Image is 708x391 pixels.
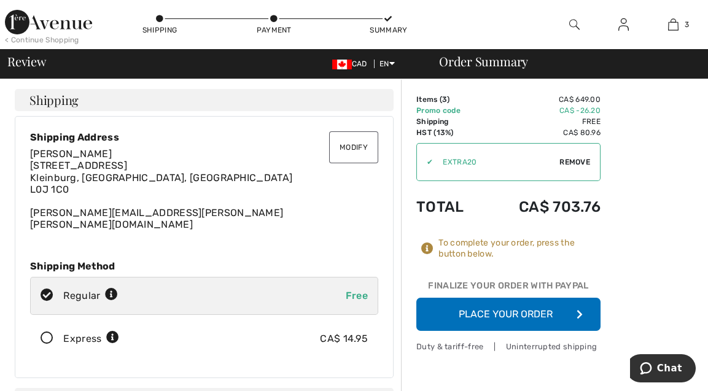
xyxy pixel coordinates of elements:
td: CA$ 80.96 [484,127,601,138]
span: EN [379,60,395,68]
div: Summary [370,25,407,36]
td: Items ( ) [416,94,484,105]
span: 3 [685,19,689,30]
img: My Info [618,17,629,32]
div: ✔ [417,157,433,168]
div: Regular [63,288,118,303]
div: Shipping [141,25,178,36]
button: Modify [329,131,378,163]
span: Review [7,55,46,68]
td: Free [484,116,601,127]
div: Duty & tariff-free | Uninterrupted shipping [416,341,601,352]
td: CA$ 703.76 [484,186,601,228]
span: CAD [332,60,372,68]
span: [PERSON_NAME] [30,148,112,160]
button: Place Your Order [416,298,601,331]
img: 1ère Avenue [5,10,92,34]
div: < Continue Shopping [5,34,79,45]
span: Remove [559,157,590,168]
td: Total [416,186,484,228]
td: Promo code [416,105,484,116]
span: Shipping [29,94,79,106]
span: 3 [442,95,447,104]
div: [PERSON_NAME][EMAIL_ADDRESS][PERSON_NAME][PERSON_NAME][DOMAIN_NAME] [30,148,378,230]
iframe: Opens a widget where you can chat to one of our agents [630,354,696,385]
div: Express [63,331,119,346]
a: 3 [649,17,698,32]
div: Shipping Address [30,131,378,143]
img: search the website [569,17,580,32]
div: Order Summary [424,55,701,68]
span: Free [346,290,368,301]
td: HST (13%) [416,127,484,138]
span: [STREET_ADDRESS] Kleinburg, [GEOGRAPHIC_DATA], [GEOGRAPHIC_DATA] L0J 1C0 [30,160,292,195]
img: My Bag [668,17,679,32]
div: Shipping Method [30,260,378,272]
div: CA$ 14.95 [320,331,368,346]
a: Sign In [609,17,639,33]
div: To complete your order, press the button below. [438,238,601,260]
td: Shipping [416,116,484,127]
td: CA$ -26.20 [484,105,601,116]
input: Promo code [433,144,559,180]
img: Canadian Dollar [332,60,352,69]
div: Finalize Your Order with PayPal [416,279,601,298]
div: Payment [255,25,292,36]
td: CA$ 649.00 [484,94,601,105]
